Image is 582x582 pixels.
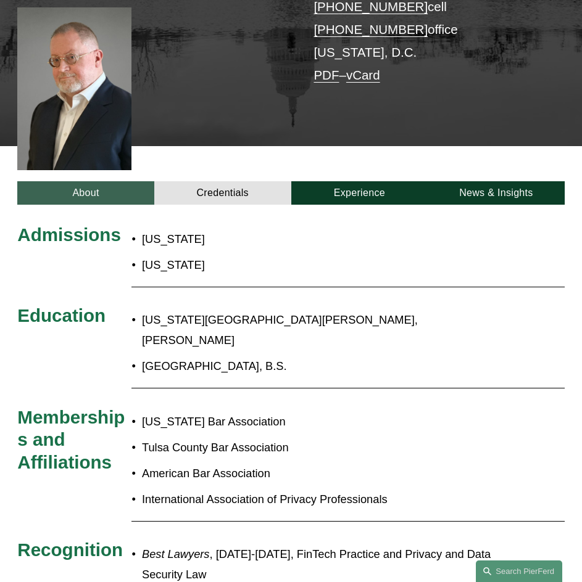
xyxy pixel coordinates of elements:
[142,310,496,351] p: [US_STATE][GEOGRAPHIC_DATA][PERSON_NAME], [PERSON_NAME]
[314,68,339,82] a: PDF
[291,181,428,205] a: Experience
[17,305,106,326] span: Education
[314,22,428,36] a: [PHONE_NUMBER]
[142,229,336,250] p: [US_STATE]
[142,356,496,377] p: [GEOGRAPHIC_DATA], B.S.
[17,407,125,472] span: Memberships and Affiliations
[142,464,496,484] p: American Bar Association
[142,438,496,458] p: Tulsa County Bar Association
[154,181,291,205] a: Credentials
[17,224,121,245] span: Admissions
[142,547,210,560] em: Best Lawyers
[142,490,496,510] p: International Association of Privacy Professionals
[17,181,154,205] a: About
[17,539,123,560] span: Recognition
[142,412,496,432] p: [US_STATE] Bar Association
[346,68,380,82] a: vCard
[142,255,336,276] p: [US_STATE]
[428,181,565,205] a: News & Insights
[476,560,562,582] a: Search this site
